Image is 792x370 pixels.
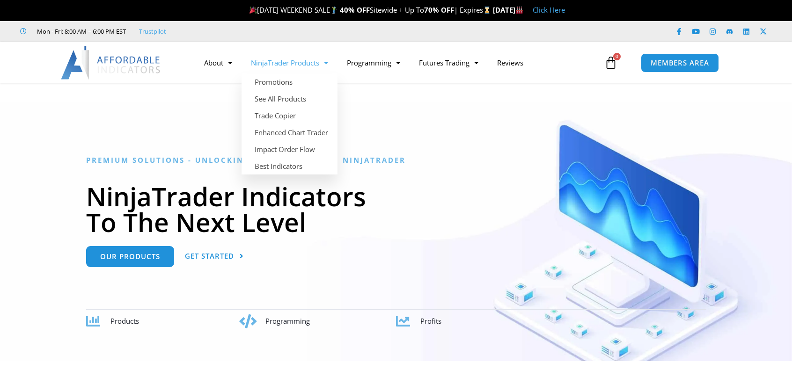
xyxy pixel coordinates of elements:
[330,7,337,14] img: 🏌️‍♂️
[590,49,631,76] a: 0
[488,52,533,73] a: Reviews
[651,59,709,66] span: MEMBERS AREA
[420,316,441,326] span: Profits
[61,46,161,80] img: LogoAI | Affordable Indicators – NinjaTrader
[516,7,523,14] img: 🏭
[265,316,310,326] span: Programming
[100,253,160,260] span: Our Products
[249,7,257,14] img: 🎉
[533,5,565,15] a: Click Here
[195,52,242,73] a: About
[484,7,491,14] img: ⌛
[110,316,139,326] span: Products
[493,5,523,15] strong: [DATE]
[242,141,337,158] a: Impact Order Flow
[242,73,337,174] ul: NinjaTrader Products
[242,73,337,90] a: Promotions
[242,52,337,73] a: NinjaTrader Products
[247,5,493,15] span: [DATE] WEEKEND SALE Sitewide + Up To | Expires
[35,26,126,37] span: Mon - Fri: 8:00 AM – 6:00 PM EST
[195,52,602,73] nav: Menu
[641,53,719,73] a: MEMBERS AREA
[242,158,337,174] a: Best Indicators
[86,156,706,165] h6: Premium Solutions - Unlocking the Potential in NinjaTrader
[86,183,706,235] h1: NinjaTrader Indicators To The Next Level
[340,5,370,15] strong: 40% OFF
[185,246,244,267] a: Get Started
[424,5,454,15] strong: 70% OFF
[86,246,174,267] a: Our Products
[242,90,337,107] a: See All Products
[410,52,488,73] a: Futures Trading
[139,26,166,37] a: Trustpilot
[242,124,337,141] a: Enhanced Chart Trader
[613,53,621,60] span: 0
[337,52,410,73] a: Programming
[185,253,234,260] span: Get Started
[242,107,337,124] a: Trade Copier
